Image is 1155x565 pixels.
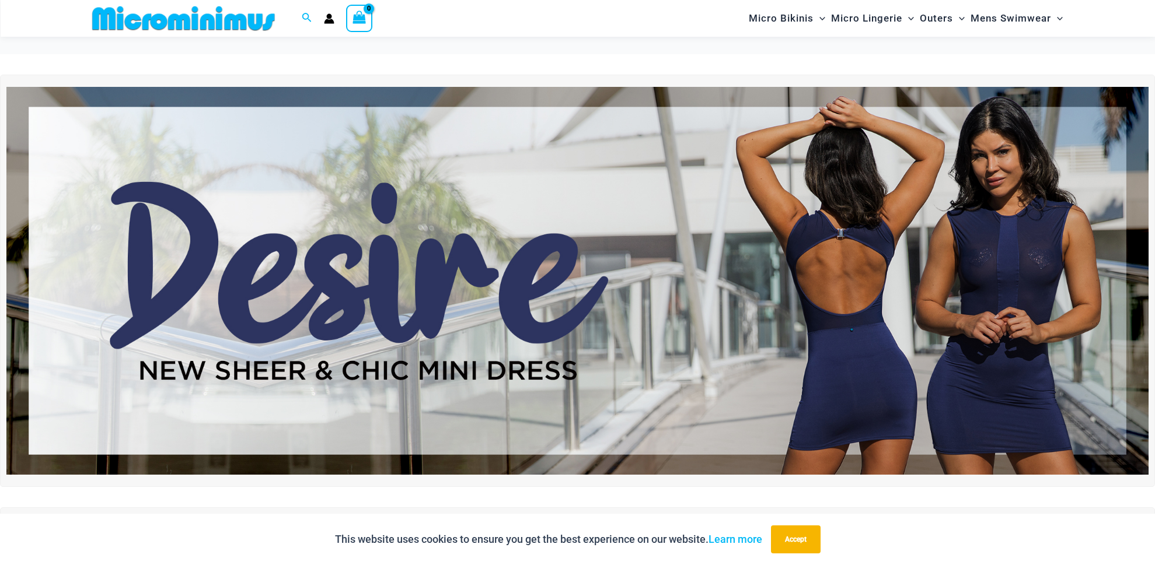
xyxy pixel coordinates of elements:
[971,3,1051,33] span: Mens Swimwear
[1051,3,1063,33] span: Menu Toggle
[814,3,825,33] span: Menu Toggle
[709,533,762,545] a: Learn more
[828,3,917,33] a: Micro LingerieMenu ToggleMenu Toggle
[6,87,1149,475] img: Desire me Navy Dress
[746,3,828,33] a: Micro BikinisMenu ToggleMenu Toggle
[953,3,965,33] span: Menu Toggle
[771,525,821,553] button: Accept
[302,11,312,26] a: Search icon link
[324,13,334,24] a: Account icon link
[88,5,280,31] img: MM SHOP LOGO FLAT
[749,3,814,33] span: Micro Bikinis
[335,531,762,548] p: This website uses cookies to ensure you get the best experience on our website.
[744,2,1068,35] nav: Site Navigation
[917,3,968,33] a: OutersMenu ToggleMenu Toggle
[968,3,1066,33] a: Mens SwimwearMenu ToggleMenu Toggle
[902,3,914,33] span: Menu Toggle
[346,5,373,31] a: View Shopping Cart, empty
[831,3,902,33] span: Micro Lingerie
[920,3,953,33] span: Outers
